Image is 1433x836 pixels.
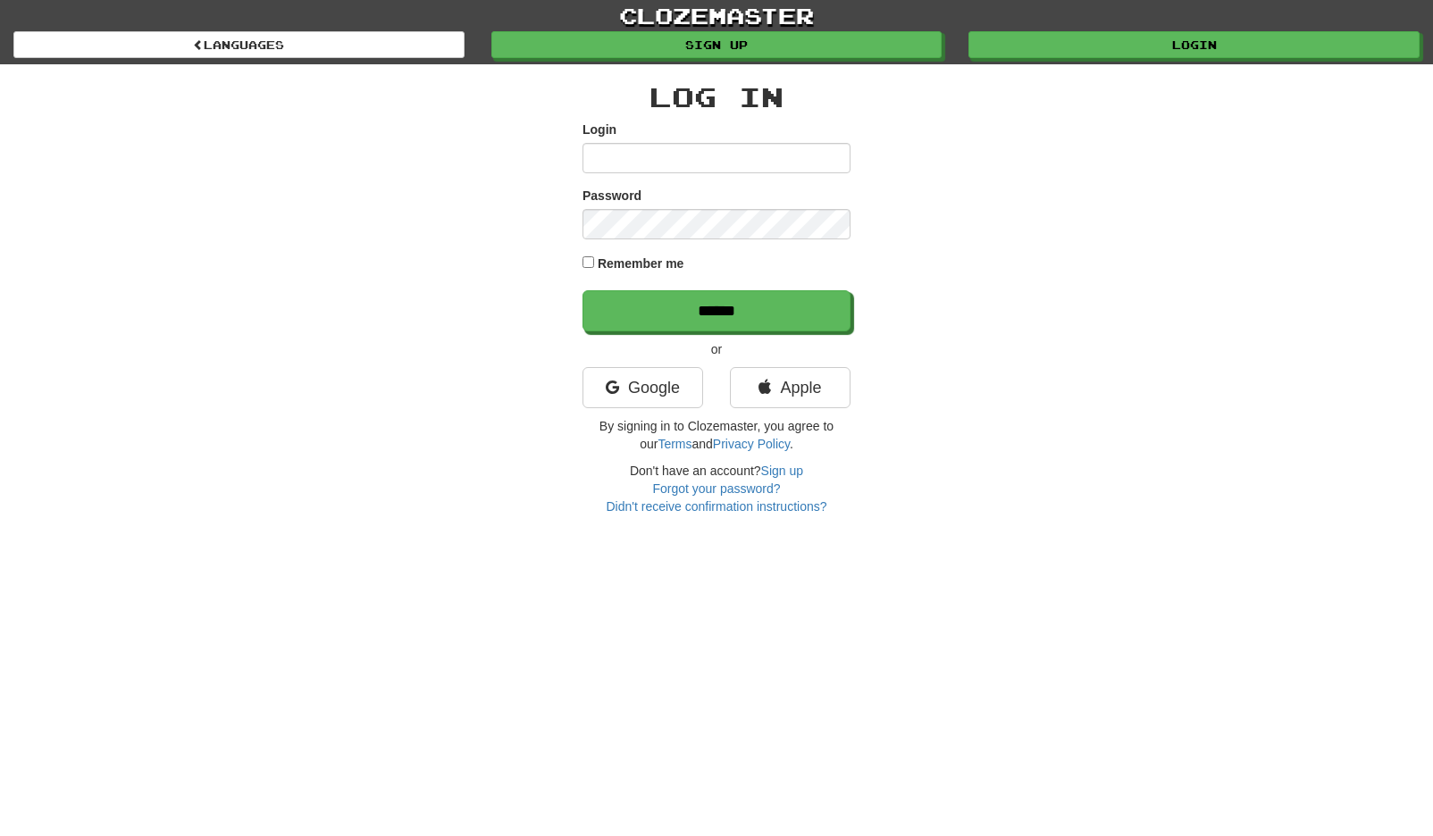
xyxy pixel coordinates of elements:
a: Sign up [491,31,943,58]
a: Terms [658,437,691,451]
p: or [582,340,851,358]
label: Login [582,121,616,138]
div: Don't have an account? [582,462,851,515]
label: Remember me [598,255,684,272]
p: By signing in to Clozemaster, you agree to our and . [582,417,851,453]
h2: Log In [582,82,851,112]
a: Login [968,31,1420,58]
a: Languages [13,31,465,58]
label: Password [582,187,641,205]
a: Privacy Policy [713,437,790,451]
a: Sign up [761,464,803,478]
a: Didn't receive confirmation instructions? [606,499,826,514]
a: Apple [730,367,851,408]
a: Forgot your password? [652,481,780,496]
a: Google [582,367,703,408]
